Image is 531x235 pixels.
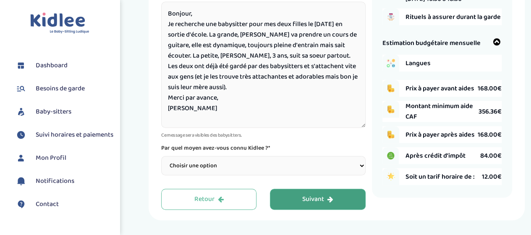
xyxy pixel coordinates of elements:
[15,129,27,141] img: suivihoraire.svg
[15,175,113,187] a: Notifications
[478,83,502,94] span: 168.00€
[382,38,481,48] span: Estimation budgétaire mensuelle
[36,107,71,117] span: Baby-sitters
[15,175,27,187] img: notification.svg
[405,129,478,140] span: Prix à payer après aides
[15,82,27,95] img: besoin.svg
[270,189,365,210] button: Suivant
[15,59,113,72] a: Dashboard
[405,151,480,161] span: Après crédit d’impôt
[36,199,59,209] span: Contact
[15,152,113,164] a: Mon Profil
[405,58,482,69] span: Langues
[194,195,224,204] div: Retour
[15,59,27,72] img: dashboard.svg
[382,101,399,118] img: coins.png
[382,55,399,71] img: activities.png
[382,80,399,97] img: coins.png
[161,189,256,210] button: Retour
[382,126,399,143] img: coins.png
[36,176,74,186] span: Notifications
[382,147,399,164] img: credit_impot.PNG
[405,101,479,122] span: Montant minimum aide CAF
[382,8,399,25] img: hand_to_do_list.png
[15,129,113,141] a: Suivi horaires et paiements
[302,195,333,204] div: Suivant
[36,153,66,163] span: Mon Profil
[405,12,502,22] span: Rituels à assurer durant la garde
[15,106,113,118] a: Baby-sitters
[405,83,478,94] span: Prix à payer avant aides
[15,198,113,211] a: Contact
[382,168,399,185] img: star.png
[30,13,89,34] img: logo.svg
[15,106,27,118] img: babysitters.svg
[15,82,113,95] a: Besoins de garde
[482,172,502,182] span: 12.00€
[36,61,68,71] span: Dashboard
[161,143,365,153] p: Par quel moyen avez-vous connu Kidlee ?*
[405,172,482,182] span: Soit un tarif horaire de :
[15,198,27,211] img: contact.svg
[161,131,365,139] p: Ce message sera visibles des babysitters.
[479,106,502,117] span: 356.36€
[480,151,502,161] span: 84.00€
[15,152,27,164] img: profil.svg
[36,84,85,94] span: Besoins de garde
[478,129,502,140] span: 168.00€
[36,130,113,140] span: Suivi horaires et paiements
